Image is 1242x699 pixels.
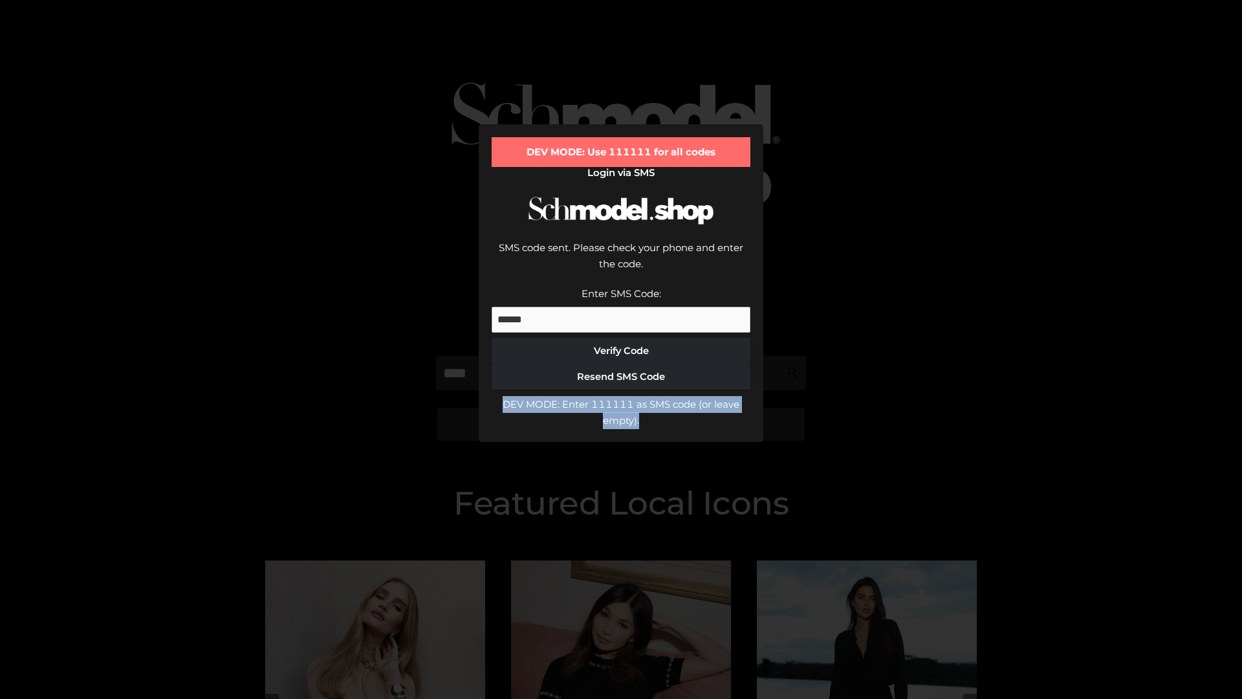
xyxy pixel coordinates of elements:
div: DEV MODE: Enter 111111 as SMS code (or leave empty). [492,396,750,429]
button: Verify Code [492,338,750,364]
div: DEV MODE: Use 111111 for all codes [492,137,750,167]
img: Schmodel Logo [524,185,718,236]
label: Enter SMS Code: [582,287,661,300]
button: Resend SMS Code [492,364,750,390]
h2: Login via SMS [492,167,750,179]
div: SMS code sent. Please check your phone and enter the code. [492,239,750,285]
